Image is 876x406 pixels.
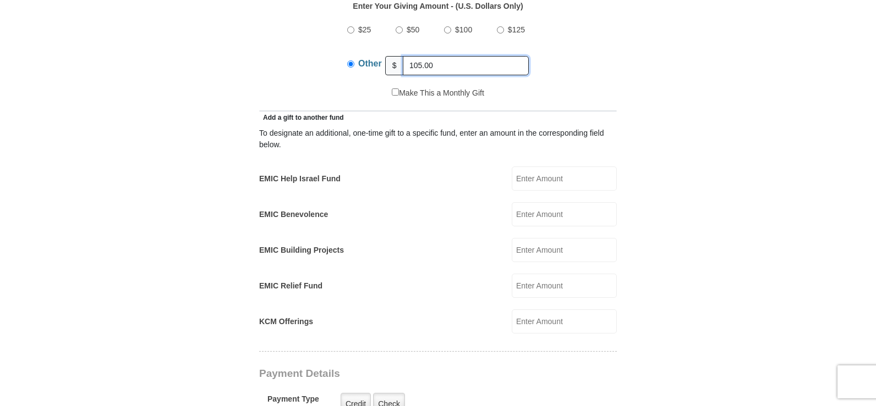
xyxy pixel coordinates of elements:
[259,173,341,185] label: EMIC Help Israel Fund
[259,280,322,292] label: EMIC Relief Fund
[385,56,404,75] span: $
[403,56,529,75] input: Other Amount
[508,25,525,34] span: $125
[259,244,344,256] label: EMIC Building Projects
[353,2,523,10] strong: Enter Your Giving Amount - (U.S. Dollars Only)
[358,25,371,34] span: $25
[512,238,617,262] input: Enter Amount
[392,88,399,96] input: Make This a Monthly Gift
[259,368,540,380] h3: Payment Details
[512,309,617,333] input: Enter Amount
[259,316,313,327] label: KCM Offerings
[512,166,617,191] input: Enter Amount
[455,25,472,34] span: $100
[407,25,419,34] span: $50
[358,59,382,68] span: Other
[259,209,328,220] label: EMIC Benevolence
[392,87,484,99] label: Make This a Monthly Gift
[512,202,617,226] input: Enter Amount
[512,274,617,298] input: Enter Amount
[259,114,344,121] span: Add a gift to another fund
[259,127,617,151] div: To designate an additional, one-time gift to a specific fund, enter an amount in the correspondin...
